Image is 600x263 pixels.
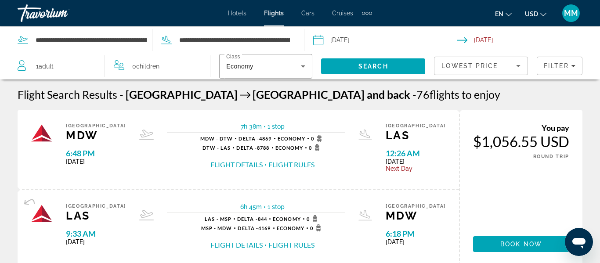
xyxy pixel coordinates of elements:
span: 4869 [239,136,271,141]
div: $1,056.55 USD [473,133,569,150]
span: Next Day [386,165,446,172]
span: Economy [226,63,253,70]
button: User Menu [560,4,582,22]
span: 76 [412,88,430,101]
span: 6:18 PM [386,229,446,238]
span: Lowest Price [441,62,498,69]
span: Economy [277,225,305,231]
a: Hotels [228,10,246,17]
span: 6h 45m [240,203,262,210]
a: Cruises [332,10,353,17]
span: MDW [386,209,446,222]
span: Children [136,63,159,70]
span: [GEOGRAPHIC_DATA] [253,88,365,101]
button: Flight Details [210,240,263,250]
span: Economy [278,136,306,141]
button: Travelers: 1 adult, 0 children [9,53,210,79]
span: [GEOGRAPHIC_DATA] [126,88,238,101]
span: flights to enjoy [430,88,500,101]
button: Flight Rules [268,240,314,250]
button: Extra navigation items [362,6,372,20]
h1: Flight Search Results [18,88,117,101]
span: [DATE] [386,238,446,245]
span: [GEOGRAPHIC_DATA] [386,123,446,129]
button: Search [321,58,425,74]
span: DTW - LAS [202,145,231,151]
span: Delta - [236,145,257,151]
span: - [412,88,416,101]
button: Change language [495,7,512,20]
span: MSP - MDW [201,225,232,231]
span: [GEOGRAPHIC_DATA] [66,203,126,209]
span: MDW - DTW [200,136,233,141]
span: Delta - [239,136,259,141]
span: 1 [36,60,54,72]
span: 0 [132,60,159,72]
span: Book now [500,241,542,248]
button: Book now [473,236,569,252]
span: ROUND TRIP [533,154,570,159]
span: [DATE] [386,158,446,165]
mat-label: Class [226,54,240,60]
span: LAS [66,209,126,222]
span: 0 [309,144,322,151]
span: 6:48 PM [66,148,126,158]
a: Flights [264,10,284,17]
span: en [495,11,503,18]
mat-select: Sort by [441,61,520,71]
span: 4169 [238,225,271,231]
span: 0 [310,224,324,231]
span: 7h 38m [241,123,262,130]
span: Search [358,63,388,70]
span: LAS [386,129,446,142]
span: and back [367,88,410,101]
span: [GEOGRAPHIC_DATA] [66,123,126,129]
button: Change currency [525,7,546,20]
button: Flight Rules [268,160,314,169]
button: Select depart date [313,27,457,53]
span: MDW [66,129,126,142]
span: Economy [273,216,301,222]
span: [GEOGRAPHIC_DATA] [386,203,446,209]
span: 12:26 AM [386,148,446,158]
span: MM [564,9,578,18]
span: 844 [237,216,267,222]
a: Cars [301,10,314,17]
span: Delta - [238,225,258,231]
button: Flight Details [210,160,263,169]
span: 0 [311,135,325,142]
iframe: Button to launch messaging window [565,228,593,256]
span: Filter [544,62,569,69]
span: USD [525,11,538,18]
div: You pay [473,123,569,133]
img: Airline logo [31,203,53,225]
span: 1 stop [267,123,285,130]
button: Filters [537,57,582,75]
span: [DATE] [66,238,126,245]
span: LAS - MSP [205,216,231,222]
span: [DATE] [66,158,126,165]
span: - [119,88,123,101]
span: Delta - [237,216,258,222]
span: 1 stop [267,203,285,210]
img: Airline logo [31,123,53,145]
a: Travorium [18,2,105,25]
span: 9:33 AM [66,229,126,238]
span: 8788 [236,145,269,151]
span: Economy [275,145,304,151]
span: Adult [39,63,54,70]
span: 0 [307,215,320,222]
